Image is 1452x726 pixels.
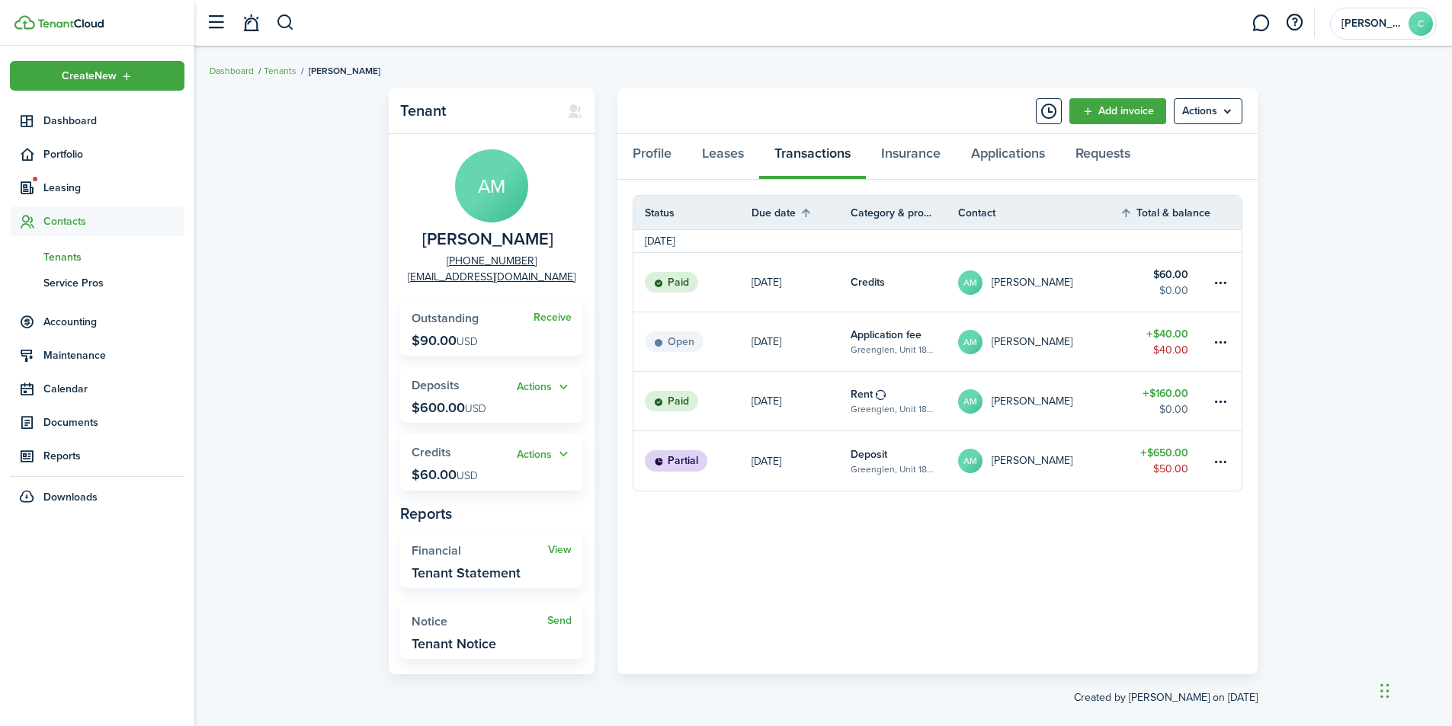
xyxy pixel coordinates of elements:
table-subtitle: Greenglen, Unit 1811 D [851,402,935,416]
button: Open resource center [1281,10,1307,36]
button: Open menu [1174,98,1242,124]
a: [DATE] [752,253,851,312]
a: Dashboard [10,106,184,136]
table-info-title: Application fee [851,327,922,343]
table-amount-title: $60.00 [1153,267,1188,283]
span: Portfolio [43,146,184,162]
img: TenantCloud [14,15,35,30]
a: $60.00$0.00 [1120,253,1211,312]
avatar-text: AM [455,149,528,222]
a: Tenants [264,64,296,78]
span: Create New [62,71,117,82]
th: Contact [958,205,1120,221]
table-info-title: Rent [851,386,873,402]
p: [DATE] [752,393,781,409]
a: Leases [687,134,759,180]
table-amount-description: $0.00 [1159,283,1188,299]
a: Send [547,615,572,627]
a: Dashboard [210,64,254,78]
th: Status [633,205,752,221]
a: Service Pros [10,270,184,296]
a: $160.00$0.00 [1120,372,1211,430]
a: Paid [633,253,752,312]
span: Downloads [43,489,98,505]
a: AM[PERSON_NAME] [958,372,1120,430]
a: Requests [1060,134,1146,180]
a: Receive [534,312,572,324]
a: Applications [956,134,1060,180]
span: Cindy [1341,18,1402,29]
th: Sort [752,203,851,222]
a: RentGreenglen, Unit 1811 D [851,372,958,430]
status: Open [645,331,704,353]
span: Accounting [43,314,184,330]
p: $90.00 [412,333,478,348]
span: Contacts [43,213,184,229]
status: Paid [645,272,698,293]
p: $600.00 [412,400,486,415]
menu-btn: Actions [1174,98,1242,124]
a: Partial [633,431,752,491]
a: $650.00$50.00 [1120,431,1211,491]
table-amount-description: $50.00 [1153,461,1188,477]
a: Paid [633,372,752,430]
a: [DATE] [752,372,851,430]
table-profile-info-text: [PERSON_NAME] [992,277,1072,289]
table-amount-description: $40.00 [1153,342,1188,358]
a: $40.00$40.00 [1120,312,1211,371]
a: Tenants [10,244,184,270]
a: [PHONE_NUMBER] [447,253,537,269]
a: [DATE] [752,431,851,491]
a: AM[PERSON_NAME] [958,312,1120,371]
p: [DATE] [752,453,781,469]
a: [EMAIL_ADDRESS][DOMAIN_NAME] [408,269,575,285]
table-amount-title: $650.00 [1140,445,1188,461]
a: View [548,544,572,556]
avatar-text: AM [958,270,982,295]
a: Notifications [236,4,265,43]
p: $60.00 [412,467,478,482]
span: [PERSON_NAME] [309,64,380,78]
status: Partial [645,450,707,472]
table-profile-info-text: [PERSON_NAME] [992,455,1072,467]
avatar-text: AM [958,389,982,414]
button: Timeline [1036,98,1062,124]
span: Deposits [412,376,460,394]
span: Reports [43,448,184,464]
span: Tenants [43,249,184,265]
panel-main-subtitle: Reports [400,502,583,525]
status: Paid [645,391,698,412]
avatar-text: C [1409,11,1433,36]
img: TenantCloud [37,19,104,28]
table-profile-info-text: [PERSON_NAME] [992,395,1072,408]
span: Documents [43,414,184,430]
span: Credits [412,443,451,461]
table-info-title: Credits [851,274,885,290]
span: Leasing [43,180,184,196]
button: Open menu [517,379,572,396]
span: April Miller [422,230,553,249]
a: Open [633,312,752,371]
span: USD [465,401,486,417]
a: [DATE] [752,312,851,371]
p: [DATE] [752,334,781,350]
span: USD [457,334,478,350]
div: Chat Widget [1376,653,1452,726]
created-at: Created by [PERSON_NAME] on [DATE] [389,674,1258,705]
button: Open menu [10,61,184,91]
table-amount-title: $160.00 [1143,385,1188,401]
button: Actions [517,379,572,396]
a: Reports [10,441,184,471]
table-subtitle: Greenglen, Unit 1811 D [851,343,935,357]
a: Add invoice [1069,98,1166,124]
span: Dashboard [43,113,184,129]
avatar-text: AM [958,449,982,473]
a: Application feeGreenglen, Unit 1811 D [851,312,958,371]
table-amount-title: $40.00 [1146,326,1188,342]
button: Actions [517,446,572,463]
widget-stats-description: Tenant Statement [412,565,521,580]
button: Open sidebar [201,8,230,37]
